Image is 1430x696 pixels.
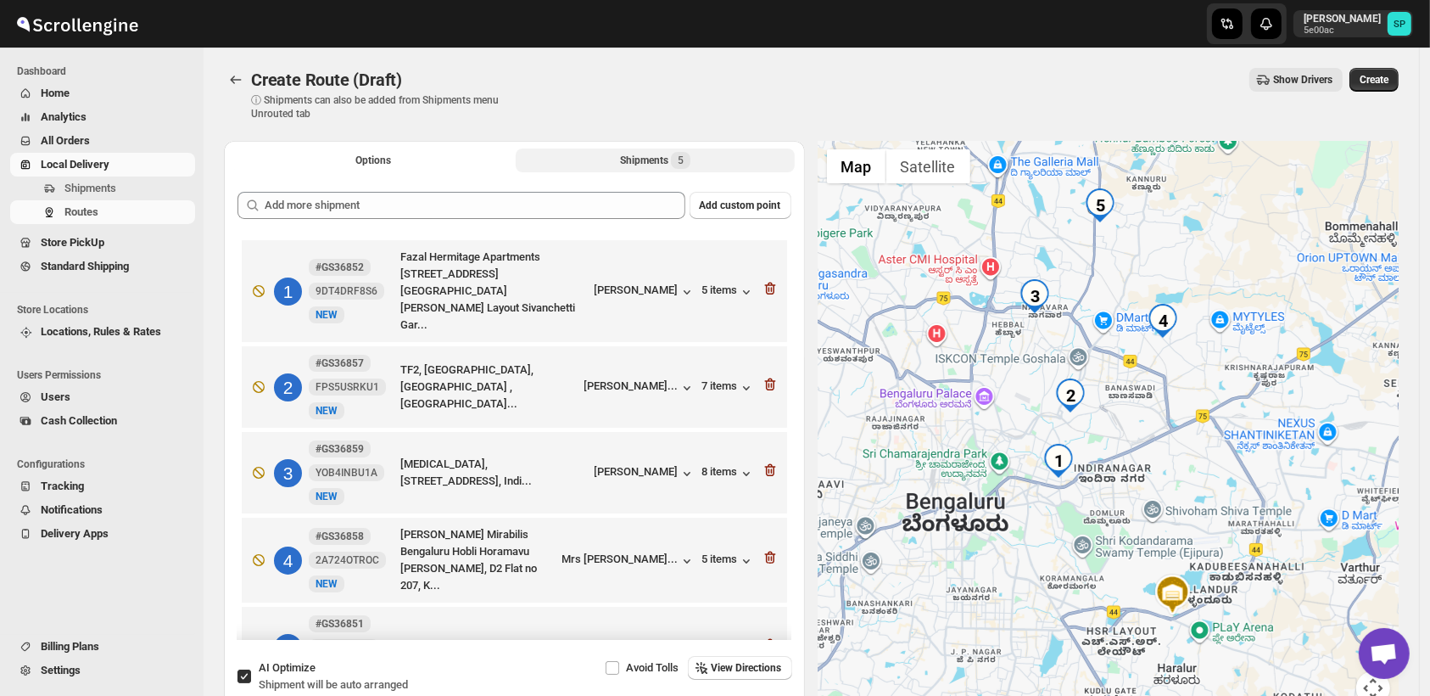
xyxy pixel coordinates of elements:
span: Configurations [17,457,195,471]
button: Locations, Rules & Rates [10,320,195,344]
button: Settings [10,659,195,682]
span: Cash Collection [41,414,117,427]
span: NEW [316,405,338,417]
div: [STREET_ADDRESS] [400,639,582,656]
div: 2 [1053,379,1087,413]
span: YOB4INBU1A [316,466,377,480]
span: 2A724OTROC [316,553,379,567]
b: #GS36858 [316,530,364,542]
button: All Route Options [234,149,512,172]
button: Create [1349,68,1399,92]
p: 5e00ac [1304,25,1381,36]
img: ScrollEngine [14,3,141,45]
span: Analytics [41,110,87,123]
span: Options [355,154,391,167]
button: Cash Collection [10,409,195,433]
button: All Orders [10,129,195,153]
div: 5 [274,634,302,662]
button: Tracking [10,474,195,498]
span: Sulakshana Pundle [1388,12,1411,36]
span: Tracking [41,480,84,492]
span: Local Delivery [41,158,109,171]
span: 5 [678,154,684,167]
div: [PERSON_NAME]... [584,379,679,392]
div: Selected Shipments [224,178,805,647]
a: Open chat [1359,628,1410,679]
span: Home [41,87,70,99]
button: 7 items [702,379,755,396]
span: Locations, Rules & Rates [41,325,161,338]
div: 5 [1083,188,1117,222]
div: Mrs [PERSON_NAME]... [562,553,679,565]
span: FPS5USRKU1 [316,380,379,394]
b: #GS36859 [316,443,364,455]
div: 3 [1018,279,1052,313]
div: 3 [274,459,302,487]
button: Notifications [10,498,195,522]
button: [PERSON_NAME] [595,465,695,482]
button: Delivery Apps [10,522,195,546]
button: View Directions [688,656,792,680]
span: 9DT4DRF8S6 [316,284,377,298]
span: Store Locations [17,303,195,317]
div: 4 [1146,304,1180,338]
div: [MEDICAL_DATA],[STREET_ADDRESS], Indi... [400,456,588,490]
div: 2 [274,373,302,401]
div: TF2, [GEOGRAPHIC_DATA], [GEOGRAPHIC_DATA] ,[GEOGRAPHIC_DATA]... [400,362,578,413]
input: Add more shipment [265,192,685,219]
span: Create Route (Draft) [251,70,402,90]
button: [PERSON_NAME]... [584,379,695,396]
span: Users [41,390,70,403]
button: 5 items [702,283,755,300]
button: Show street map [827,149,886,183]
button: Routes [10,200,195,224]
b: #GS36857 [316,357,364,369]
span: Settings [41,664,81,676]
button: Users [10,385,195,409]
div: 4 [274,547,302,575]
span: NEW [316,578,338,590]
span: Avoid Tolls [627,661,679,674]
button: Billing Plans [10,635,195,659]
button: Analytics [10,105,195,129]
span: Add custom point [700,199,781,212]
button: Show Drivers [1249,68,1343,92]
p: ⓘ Shipments can also be added from Shipments menu Unrouted tab [251,93,518,121]
b: #GS36852 [316,261,364,273]
span: Store PickUp [41,236,104,249]
span: NEW [316,309,338,321]
span: Show Drivers [1273,73,1332,87]
span: Users Permissions [17,368,195,382]
button: 5 items [702,553,755,570]
button: [PERSON_NAME] [595,283,695,300]
div: 1 [274,278,302,306]
button: Home [10,81,195,105]
span: Standard Shipping [41,260,129,272]
p: [PERSON_NAME] [1304,12,1381,25]
span: Billing Plans [41,640,99,653]
button: Routes [224,68,248,92]
span: Shipment will be auto arranged [259,678,408,691]
span: Dashboard [17,65,195,78]
button: Show satellite imagery [886,149,970,183]
span: Routes [64,205,98,218]
button: User menu [1293,10,1413,37]
span: Create [1360,73,1388,87]
div: 1 [1042,444,1075,478]
span: View Directions [712,661,782,675]
div: Shipments [620,152,690,169]
span: AI Optimize [259,661,316,674]
div: [PERSON_NAME] Mirabilis Bengaluru Hobli Horamavu [PERSON_NAME], D2 Flat no 207, K... [400,526,556,594]
span: Shipments [64,182,116,194]
div: Fazal Hermitage Apartments [STREET_ADDRESS][GEOGRAPHIC_DATA][PERSON_NAME] Layout Sivanchetti Gar... [400,249,588,334]
text: SP [1394,19,1405,30]
button: Add custom point [690,192,791,219]
button: 8 items [702,465,755,482]
button: Mrs [PERSON_NAME]... [562,553,695,570]
span: All Orders [41,134,90,147]
span: NEW [316,491,338,502]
